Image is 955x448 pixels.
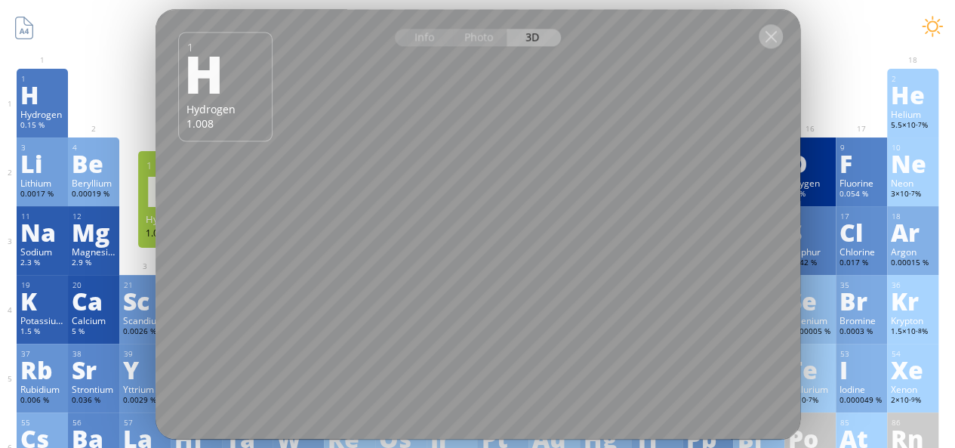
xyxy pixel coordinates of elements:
div: 86 [892,418,935,428]
div: F [839,151,883,175]
div: 0.0017 % [20,189,64,201]
div: Xe [891,357,935,382]
div: Ne [891,151,935,175]
div: 84 [789,418,832,428]
div: 0.000005 % [788,326,832,338]
div: Chlorine [839,246,883,258]
div: Li [20,151,64,175]
div: Photo [452,29,507,46]
div: Potassium [20,314,64,326]
div: Rb [20,357,64,382]
div: 18 [892,212,935,221]
div: K [20,289,64,313]
div: Tellurium [788,383,832,395]
div: Se [788,289,832,313]
div: 19 [21,280,64,290]
sup: -7 [806,395,812,403]
div: H [145,178,213,202]
div: Strontium [72,383,116,395]
div: 56 [72,418,116,428]
div: 2×10 % [891,395,935,407]
div: Calcium [72,314,116,326]
div: H [184,48,262,99]
div: Magnesium [72,246,116,258]
div: 20 [72,280,116,290]
div: 0.006 % [20,395,64,407]
div: 1 [21,74,64,84]
div: 0.0003 % [839,326,883,338]
div: 11 [21,212,64,221]
div: Lithium [20,177,64,189]
div: 0.042 % [788,258,832,270]
div: Na [20,220,64,244]
div: 52 [789,349,832,359]
div: 35 [840,280,883,290]
div: 8 [789,143,832,153]
div: 21 [124,280,167,290]
div: 85 [840,418,883,428]
div: 3 [21,143,64,153]
div: Xenon [891,383,935,395]
div: Kr [891,289,935,313]
div: 46 % [788,189,832,201]
div: 0.0029 % [123,395,167,407]
div: 3×10 % [891,189,935,201]
div: 1×10 % [788,395,832,407]
div: Hydrogen [146,212,214,226]
div: Hydrogen [20,108,64,120]
div: 0.15 % [20,120,64,132]
sup: -7 [916,120,922,128]
div: I [839,357,883,382]
div: 5 % [72,326,116,338]
div: Argon [891,246,935,258]
div: 57 [124,418,167,428]
div: 0.00015 % [891,258,935,270]
div: 16 [789,212,832,221]
div: 9 [840,143,883,153]
div: Hydrogen [186,102,264,116]
div: Info [395,29,453,46]
div: 10 [892,143,935,153]
div: 55 [21,418,64,428]
div: 37 [21,349,64,359]
div: Br [839,289,883,313]
div: 4 [72,143,116,153]
div: 0.017 % [839,258,883,270]
div: H [20,82,64,107]
div: Sr [72,357,116,382]
div: O [788,151,832,175]
div: 1 [146,159,214,172]
div: Ca [72,289,116,313]
div: Fluorine [839,177,883,189]
div: Krypton [891,314,935,326]
div: Neon [891,177,935,189]
div: 0.00019 % [72,189,116,201]
div: 1.008 [146,227,214,239]
div: Scandium [123,314,167,326]
div: Helium [891,108,935,120]
div: 5.5×10 % [891,120,935,132]
div: 2.3 % [20,258,64,270]
div: Oxygen [788,177,832,189]
div: 1.5×10 % [891,326,935,338]
div: Sc [123,289,167,313]
div: Sodium [20,246,64,258]
div: S [788,220,832,244]
div: 36 [892,280,935,290]
div: 0.000049 % [839,395,883,407]
div: Yttrium [123,383,167,395]
div: 1.008 [186,116,264,131]
div: Te [788,357,832,382]
div: Y [123,357,167,382]
div: Ar [891,220,935,244]
h1: Talbica. Interactive chemistry [8,8,947,39]
div: 0.054 % [839,189,883,201]
div: Cl [839,220,883,244]
div: 38 [72,349,116,359]
div: 17 [840,212,883,221]
div: Bromine [839,314,883,326]
div: Mg [72,220,116,244]
div: 53 [840,349,883,359]
div: 39 [124,349,167,359]
sup: -9 [909,395,915,403]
